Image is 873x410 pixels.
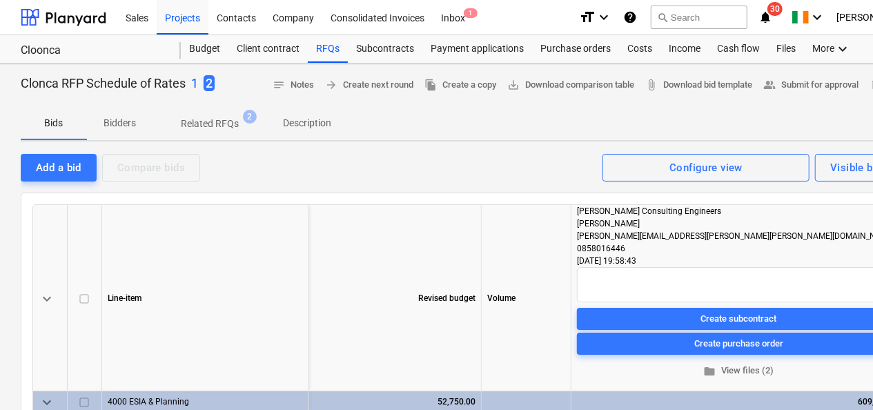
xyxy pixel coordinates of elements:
a: Budget [181,35,228,63]
i: keyboard_arrow_down [809,9,825,26]
div: Cloonca [21,43,164,58]
a: Subcontracts [348,35,422,63]
span: people_alt [763,79,776,91]
button: 2 [204,75,215,92]
a: Client contract [228,35,308,63]
button: Notes [267,75,320,96]
span: notes [273,79,285,91]
div: Configure view [669,159,743,177]
div: Add a bid [36,159,81,177]
a: Files [768,35,804,63]
span: 1 [464,8,478,18]
div: Line-item [102,205,309,391]
p: Description [283,116,331,130]
span: file_copy [424,79,437,91]
a: Cash flow [709,35,768,63]
span: search [657,12,668,23]
a: Payment applications [422,35,532,63]
span: Submit for approval [763,77,859,93]
a: Income [660,35,709,63]
div: Revised budget [309,205,482,391]
span: Download comparison table [507,77,634,93]
a: Purchase orders [532,35,619,63]
button: 1 [191,75,198,92]
span: Create a copy [424,77,496,93]
span: 2 [204,75,215,91]
a: Download bid template [640,75,758,96]
div: Create subcontract [701,311,777,327]
button: Submit for approval [758,75,864,96]
p: Clonca RFP Schedule of Rates [21,75,186,92]
span: keyboard_arrow_down [39,291,55,307]
div: More [804,35,859,63]
span: 30 [767,2,783,16]
button: Search [651,6,747,29]
span: attach_file [645,79,658,91]
a: RFQs [308,35,348,63]
button: Create next round [320,75,419,96]
a: Download comparison table [502,75,640,96]
p: 1 [191,75,198,92]
span: Notes [273,77,314,93]
i: notifications [758,9,772,26]
span: arrow_forward [325,79,337,91]
a: Costs [619,35,660,63]
i: format_size [579,9,596,26]
span: 2 [243,110,257,124]
i: keyboard_arrow_down [834,41,851,57]
iframe: Chat Widget [804,344,873,410]
i: keyboard_arrow_down [596,9,612,26]
i: Knowledge base [623,9,637,26]
span: save_alt [507,79,520,91]
p: Related RFQs [181,117,239,131]
div: Create purchase order [694,336,783,352]
p: Bidders [104,116,137,130]
div: Volume [482,205,571,391]
span: Create next round [325,77,413,93]
button: Add a bid [21,154,97,182]
span: folder [704,364,716,377]
button: Configure view [602,154,810,182]
span: Download bid template [645,77,752,93]
button: Create a copy [419,75,502,96]
p: Bids [37,116,70,130]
